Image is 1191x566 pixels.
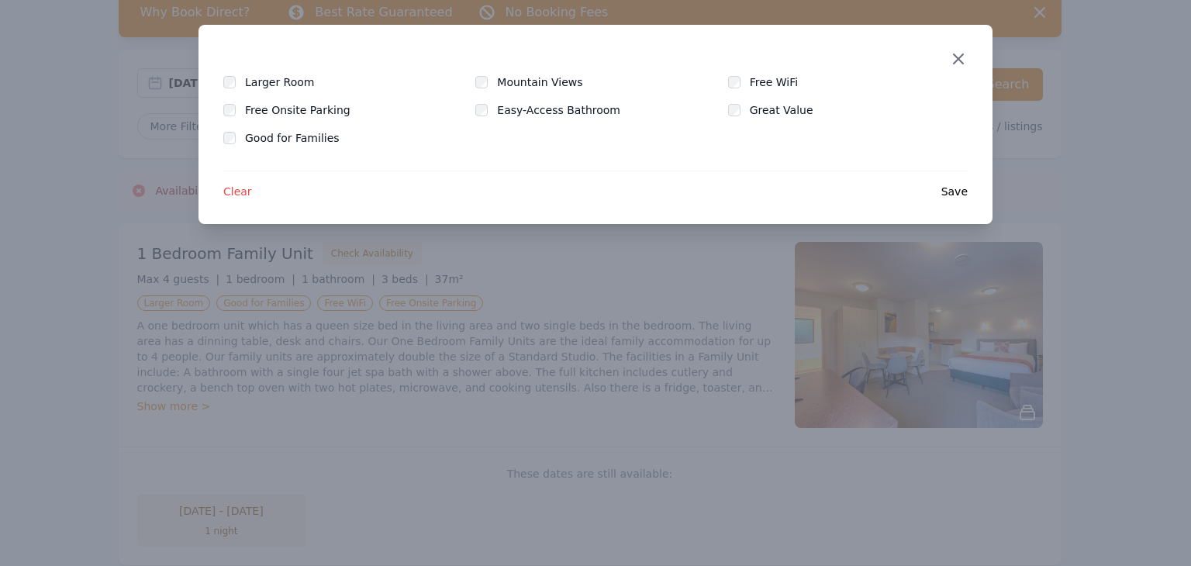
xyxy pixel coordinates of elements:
label: Easy-Access Bathroom [497,102,639,118]
span: Save [941,184,968,199]
label: Mountain Views [497,74,601,90]
span: Clear [223,184,252,199]
label: Good for Families [245,130,358,146]
label: Free Onsite Parking [245,102,369,118]
label: Larger Room [245,74,333,90]
label: Free WiFi [750,74,817,90]
label: Great Value [750,102,832,118]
